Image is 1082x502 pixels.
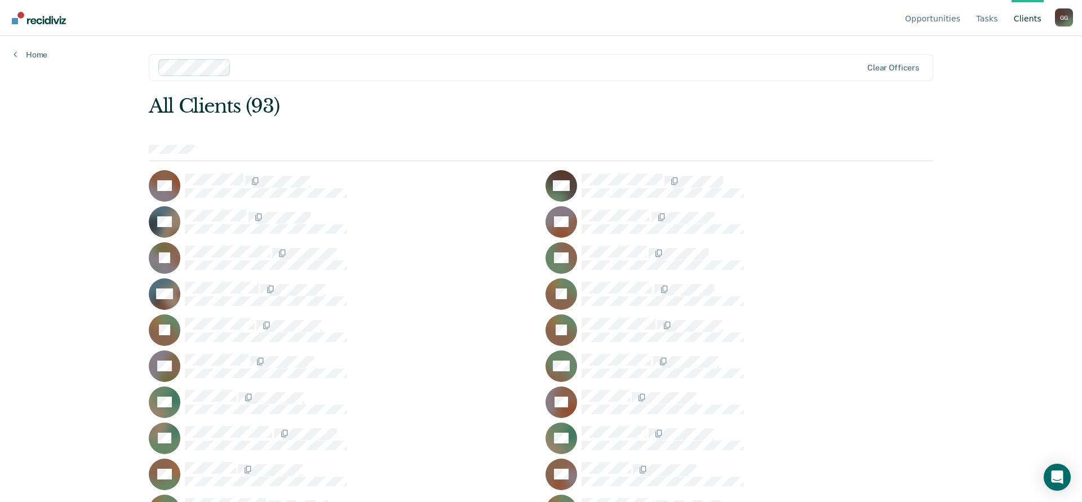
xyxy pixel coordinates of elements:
img: Recidiviz [12,12,66,24]
div: Clear officers [867,63,919,73]
div: All Clients (93) [149,95,777,118]
a: Home [14,50,47,60]
div: G G [1055,8,1073,26]
div: Open Intercom Messenger [1044,464,1071,491]
button: Profile dropdown button [1055,8,1073,26]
